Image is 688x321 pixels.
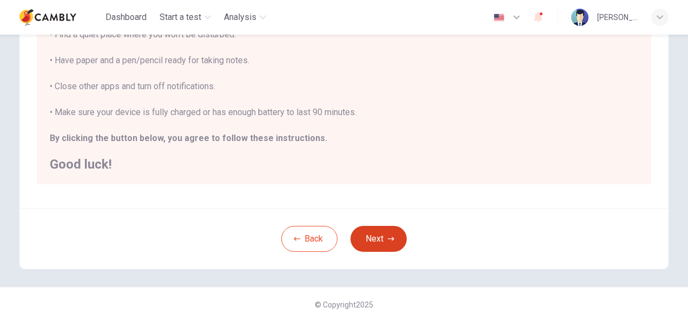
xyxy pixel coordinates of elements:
[350,226,407,252] button: Next
[155,8,215,27] button: Start a test
[492,14,506,22] img: en
[19,6,76,28] img: Cambly logo
[220,8,270,27] button: Analysis
[160,11,201,24] span: Start a test
[105,11,147,24] span: Dashboard
[597,11,638,24] div: [PERSON_NAME]
[101,8,151,27] button: Dashboard
[19,6,101,28] a: Cambly logo
[224,11,256,24] span: Analysis
[315,300,373,309] span: © Copyright 2025
[50,133,327,143] b: By clicking the button below, you agree to follow these instructions.
[281,226,338,252] button: Back
[571,9,588,26] img: Profile picture
[50,158,638,171] h2: Good luck!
